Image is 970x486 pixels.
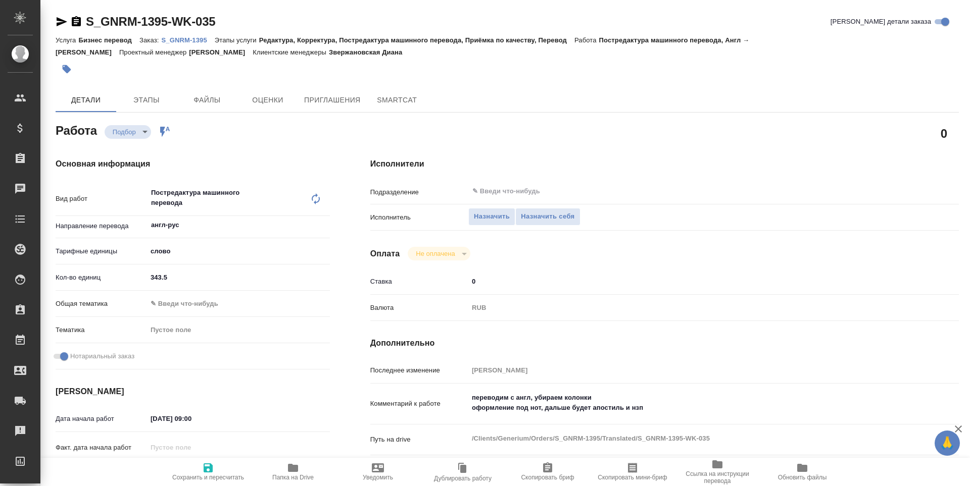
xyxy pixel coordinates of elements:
span: SmartCat [373,94,421,106]
button: Не оплачена [413,249,458,258]
h4: Дополнительно [370,337,959,349]
p: Подразделение [370,187,468,197]
div: слово [147,243,330,260]
button: Дублировать работу [420,458,505,486]
p: Проектный менеджер [119,48,189,56]
p: Последнее изменение [370,365,468,375]
div: Пустое поле [147,321,330,339]
button: Папка на Drive [251,458,335,486]
p: Кол-во единиц [56,273,147,283]
span: Детали [62,94,110,106]
span: Нотариальный заказ [70,351,134,361]
h2: 0 [941,125,947,142]
button: Скопировать ссылку для ЯМессенджера [56,16,68,28]
p: Факт. дата начала работ [56,443,147,453]
span: Дублировать работу [434,475,492,482]
span: Папка на Drive [272,474,314,481]
h4: Оплата [370,248,400,260]
button: Уведомить [335,458,420,486]
div: Подбор [408,247,470,260]
input: ✎ Введи что-нибудь [147,270,330,285]
span: Уведомить [363,474,393,481]
textarea: переводим с англ, убираем колонки оформление под нот, дальше будет апостиль и нзп [468,389,910,416]
p: S_GNRM-1395 [161,36,214,44]
p: Комментарий к работе [370,399,468,409]
span: Оценки [244,94,292,106]
span: Скопировать бриф [521,474,574,481]
button: Подбор [110,128,139,136]
p: Исполнитель [370,212,468,223]
h4: Исполнители [370,158,959,170]
span: [PERSON_NAME] детали заказа [831,17,931,27]
h4: [PERSON_NAME] [56,386,330,398]
p: Звержановская Диана [329,48,410,56]
p: Редактура, Корректура, Постредактура машинного перевода, Приёмка по качеству, Перевод [259,36,574,44]
div: Подбор [105,125,151,139]
textarea: /Clients/Generium/Orders/S_GNRM-1395/Translated/S_GNRM-1395-WK-035 [468,430,910,447]
input: ✎ Введи что-нибудь [468,274,910,289]
button: 🙏 [935,430,960,456]
p: Этапы услуги [215,36,259,44]
button: Ссылка на инструкции перевода [675,458,760,486]
input: ✎ Введи что-нибудь [147,411,235,426]
button: Добавить тэг [56,58,78,80]
p: Общая тематика [56,299,147,309]
p: Бизнес перевод [78,36,139,44]
button: Сохранить и пересчитать [166,458,251,486]
h4: Основная информация [56,158,330,170]
p: Путь на drive [370,435,468,445]
span: Файлы [183,94,231,106]
span: Скопировать мини-бриф [598,474,667,481]
p: Валюта [370,303,468,313]
div: Пустое поле [151,325,318,335]
a: S_GNRM-1395 [161,35,214,44]
span: Этапы [122,94,171,106]
button: Скопировать бриф [505,458,590,486]
input: ✎ Введи что-нибудь [471,185,873,197]
div: RUB [468,299,910,316]
span: Назначить [474,211,510,223]
button: Open [904,190,906,192]
span: Сохранить и пересчитать [172,474,244,481]
h2: Работа [56,121,97,139]
span: Ссылка на инструкции перевода [681,470,754,484]
input: Пустое поле [468,363,910,377]
p: Ставка [370,277,468,287]
p: Дата начала работ [56,414,147,424]
a: S_GNRM-1395-WK-035 [86,15,215,28]
button: Open [324,224,326,226]
button: Обновить файлы [760,458,845,486]
p: Клиентские менеджеры [253,48,329,56]
span: Приглашения [304,94,361,106]
p: Вид работ [56,194,147,204]
p: Тематика [56,325,147,335]
button: Скопировать ссылку [70,16,82,28]
span: 🙏 [939,433,956,454]
span: Обновить файлы [778,474,827,481]
p: [PERSON_NAME] [189,48,253,56]
span: Назначить себя [521,211,574,223]
p: Работа [574,36,599,44]
button: Назначить [468,208,515,226]
p: Направление перевода [56,221,147,231]
input: Пустое поле [147,440,235,455]
p: Услуга [56,36,78,44]
p: Тарифные единицы [56,246,147,256]
div: ✎ Введи что-нибудь [151,299,318,309]
div: ✎ Введи что-нибудь [147,295,330,312]
p: Заказ: [139,36,161,44]
button: Назначить себя [515,208,580,226]
button: Скопировать мини-бриф [590,458,675,486]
